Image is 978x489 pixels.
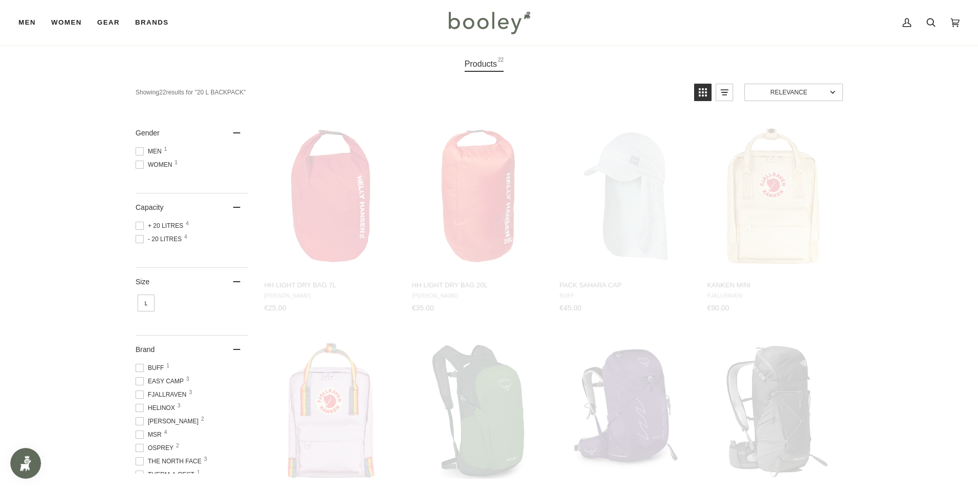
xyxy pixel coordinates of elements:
[136,457,204,466] span: The North Face
[136,443,177,453] span: Osprey
[136,278,149,286] span: Size
[189,390,192,395] span: 3
[136,129,160,137] span: Gender
[136,417,202,426] span: [PERSON_NAME]
[159,89,166,96] b: 22
[176,443,179,448] span: 2
[136,430,165,439] span: MSR
[204,457,207,462] span: 3
[136,403,178,413] span: Helinox
[136,221,186,230] span: + 20 Litres
[498,57,504,71] span: 22
[136,160,175,169] span: Women
[444,8,534,37] img: Booley
[136,345,155,354] span: Brand
[197,470,200,475] span: 1
[186,221,189,226] span: 4
[744,84,843,101] a: Sort options
[186,377,189,382] span: 3
[136,390,189,399] span: Fjallraven
[138,295,155,311] span: Size: L
[136,234,185,244] span: - 20 Litres
[136,470,198,479] span: Therm-a-Rest
[716,84,733,101] a: View list mode
[164,147,167,152] span: 1
[136,203,163,211] span: Capacity
[136,377,187,386] span: Easy Camp
[177,403,180,408] span: 3
[751,89,827,96] span: Relevance
[135,17,168,28] span: Brands
[136,84,686,101] div: Showing results for " "
[184,234,187,240] span: 4
[18,17,36,28] span: Men
[10,448,41,479] iframe: Button to open loyalty program pop-up
[97,17,120,28] span: Gear
[175,160,178,165] span: 1
[136,363,167,373] span: Buff
[166,363,169,368] span: 1
[136,147,165,156] span: Men
[201,417,204,422] span: 2
[694,84,712,101] a: View grid mode
[51,17,82,28] span: Women
[464,57,503,72] a: View Products Tab
[164,430,167,435] span: 4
